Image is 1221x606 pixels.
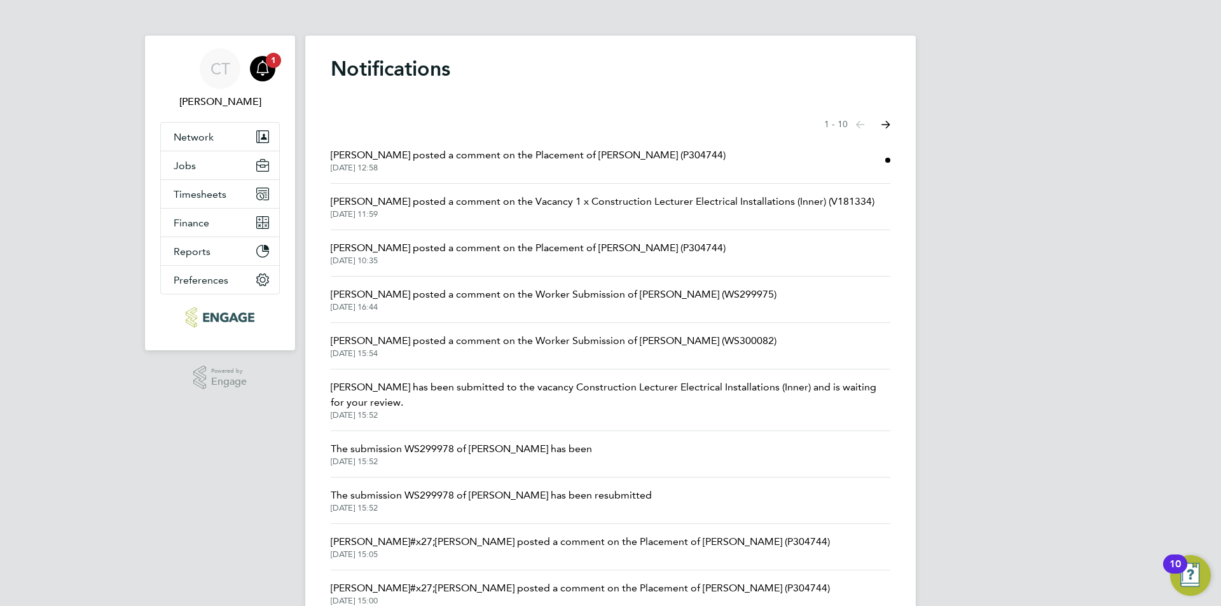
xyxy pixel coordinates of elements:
span: [PERSON_NAME]#x27;[PERSON_NAME] posted a comment on the Placement of [PERSON_NAME] (P304744) [331,534,830,549]
span: [PERSON_NAME] has been submitted to the vacancy Construction Lecturer Electrical Installations (I... [331,380,890,410]
a: The submission WS299978 of [PERSON_NAME] has been[DATE] 15:52 [331,441,592,467]
span: [PERSON_NAME] posted a comment on the Placement of [PERSON_NAME] (P304744) [331,148,726,163]
span: [DATE] 10:35 [331,256,726,266]
span: [DATE] 15:52 [331,457,592,467]
span: [DATE] 16:44 [331,302,776,312]
span: [PERSON_NAME] posted a comment on the Vacancy 1 x Construction Lecturer Electrical Installations ... [331,194,874,209]
span: [PERSON_NAME] posted a comment on the Placement of [PERSON_NAME] (P304744) [331,240,726,256]
a: [PERSON_NAME] posted a comment on the Worker Submission of [PERSON_NAME] (WS300082)[DATE] 15:54 [331,333,776,359]
a: Powered byEngage [193,366,247,390]
button: Timesheets [161,180,279,208]
span: [DATE] 15:52 [331,410,890,420]
span: The submission WS299978 of [PERSON_NAME] has been resubmitted [331,488,652,503]
span: Engage [211,376,247,387]
a: [PERSON_NAME] posted a comment on the Vacancy 1 x Construction Lecturer Electrical Installations ... [331,194,874,219]
button: Open Resource Center, 10 new notifications [1170,555,1211,596]
span: [PERSON_NAME] posted a comment on the Worker Submission of [PERSON_NAME] (WS300082) [331,333,776,348]
span: Jobs [174,160,196,172]
a: [PERSON_NAME] posted a comment on the Placement of [PERSON_NAME] (P304744)[DATE] 12:58 [331,148,726,173]
span: [DATE] 15:54 [331,348,776,359]
span: [DATE] 15:00 [331,596,830,606]
button: Reports [161,237,279,265]
button: Jobs [161,151,279,179]
a: Go to home page [160,307,280,327]
span: The submission WS299978 of [PERSON_NAME] has been [331,441,592,457]
button: Finance [161,209,279,237]
a: [PERSON_NAME]#x27;[PERSON_NAME] posted a comment on the Placement of [PERSON_NAME] (P304744)[DATE... [331,534,830,560]
button: Preferences [161,266,279,294]
nav: Main navigation [145,36,295,350]
a: [PERSON_NAME] posted a comment on the Placement of [PERSON_NAME] (P304744)[DATE] 10:35 [331,240,726,266]
a: [PERSON_NAME] posted a comment on the Worker Submission of [PERSON_NAME] (WS299975)[DATE] 16:44 [331,287,776,312]
span: 1 - 10 [824,118,848,131]
a: 1 [250,48,275,89]
button: Network [161,123,279,151]
span: [PERSON_NAME]#x27;[PERSON_NAME] posted a comment on the Placement of [PERSON_NAME] (P304744) [331,581,830,596]
div: 10 [1169,564,1181,581]
span: 1 [266,53,281,68]
a: CT[PERSON_NAME] [160,48,280,109]
h1: Notifications [331,56,890,81]
nav: Select page of notifications list [824,112,890,137]
a: [PERSON_NAME]#x27;[PERSON_NAME] posted a comment on the Placement of [PERSON_NAME] (P304744)[DATE... [331,581,830,606]
span: Reports [174,245,210,258]
span: Christopher Taylor [160,94,280,109]
img: ncclondon-logo-retina.png [186,307,254,327]
span: Timesheets [174,188,226,200]
span: CT [210,60,230,77]
span: Network [174,131,214,143]
span: [DATE] 12:58 [331,163,726,173]
span: [DATE] 15:05 [331,549,830,560]
span: Finance [174,217,209,229]
span: Powered by [211,366,247,376]
a: [PERSON_NAME] has been submitted to the vacancy Construction Lecturer Electrical Installations (I... [331,380,890,420]
span: [PERSON_NAME] posted a comment on the Worker Submission of [PERSON_NAME] (WS299975) [331,287,776,302]
span: Preferences [174,274,228,286]
span: [DATE] 15:52 [331,503,652,513]
span: [DATE] 11:59 [331,209,874,219]
a: The submission WS299978 of [PERSON_NAME] has been resubmitted[DATE] 15:52 [331,488,652,513]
